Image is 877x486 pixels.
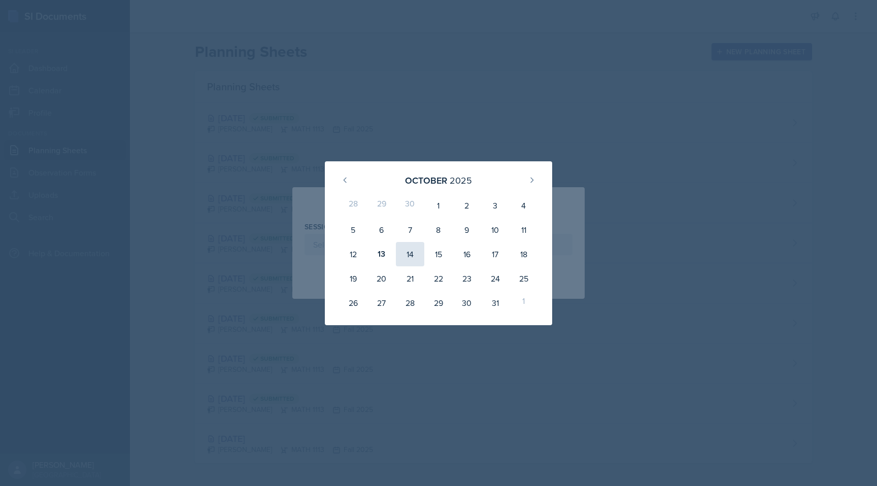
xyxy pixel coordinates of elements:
div: 30 [453,291,481,315]
div: 1 [510,291,538,315]
div: 8 [424,218,453,242]
div: 17 [481,242,510,266]
div: 4 [510,193,538,218]
div: 28 [396,291,424,315]
div: 22 [424,266,453,291]
div: 7 [396,218,424,242]
div: 16 [453,242,481,266]
div: 9 [453,218,481,242]
div: 25 [510,266,538,291]
div: 2 [453,193,481,218]
div: 24 [481,266,510,291]
div: 27 [367,291,396,315]
div: 1 [424,193,453,218]
div: 12 [339,242,367,266]
div: 11 [510,218,538,242]
div: 29 [424,291,453,315]
div: 19 [339,266,367,291]
div: 20 [367,266,396,291]
div: 3 [481,193,510,218]
div: 21 [396,266,424,291]
div: 5 [339,218,367,242]
div: 15 [424,242,453,266]
div: 13 [367,242,396,266]
div: 2025 [450,173,472,187]
div: 10 [481,218,510,242]
div: 23 [453,266,481,291]
div: 14 [396,242,424,266]
div: 18 [510,242,538,266]
div: 29 [367,193,396,218]
div: 30 [396,193,424,218]
div: October [405,173,447,187]
div: 31 [481,291,510,315]
div: 26 [339,291,367,315]
div: 28 [339,193,367,218]
div: 6 [367,218,396,242]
